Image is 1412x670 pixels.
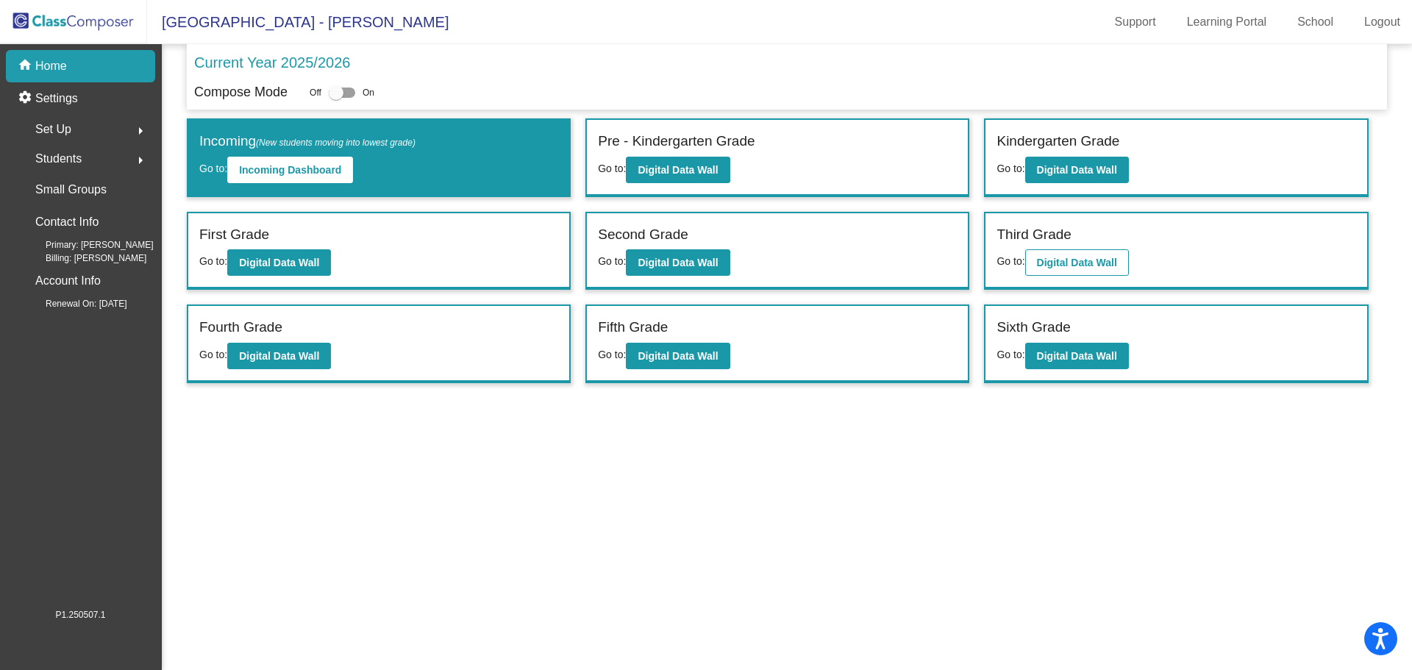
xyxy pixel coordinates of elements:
button: Incoming Dashboard [227,157,353,183]
mat-icon: settings [18,90,35,107]
b: Digital Data Wall [638,350,718,362]
span: Go to: [199,163,227,174]
span: (New students moving into lowest grade) [256,138,416,148]
label: First Grade [199,224,269,246]
span: [GEOGRAPHIC_DATA] - [PERSON_NAME] [147,10,449,34]
span: Students [35,149,82,169]
p: Current Year 2025/2026 [194,51,350,74]
a: School [1286,10,1345,34]
mat-icon: home [18,57,35,75]
button: Digital Data Wall [626,249,730,276]
span: Go to: [996,349,1024,360]
button: Digital Data Wall [626,157,730,183]
label: Pre - Kindergarten Grade [598,131,755,152]
mat-icon: arrow_right [132,122,149,140]
span: Billing: [PERSON_NAME] [22,252,146,265]
button: Digital Data Wall [1025,249,1129,276]
button: Digital Data Wall [1025,157,1129,183]
span: Go to: [199,255,227,267]
b: Digital Data Wall [1037,350,1117,362]
span: Go to: [996,163,1024,174]
label: Fifth Grade [598,317,668,338]
button: Digital Data Wall [227,343,331,369]
b: Digital Data Wall [638,257,718,268]
button: Digital Data Wall [626,343,730,369]
span: Set Up [35,119,71,140]
span: Go to: [199,349,227,360]
p: Account Info [35,271,101,291]
a: Learning Portal [1175,10,1279,34]
span: Go to: [598,349,626,360]
button: Digital Data Wall [227,249,331,276]
label: Incoming [199,131,416,152]
span: Renewal On: [DATE] [22,297,126,310]
label: Fourth Grade [199,317,282,338]
a: Logout [1352,10,1412,34]
b: Digital Data Wall [239,257,319,268]
label: Second Grade [598,224,688,246]
b: Digital Data Wall [239,350,319,362]
b: Digital Data Wall [638,164,718,176]
button: Digital Data Wall [1025,343,1129,369]
span: On [363,86,374,99]
label: Sixth Grade [996,317,1070,338]
mat-icon: arrow_right [132,152,149,169]
p: Home [35,57,67,75]
span: Go to: [996,255,1024,267]
label: Third Grade [996,224,1071,246]
p: Contact Info [35,212,99,232]
a: Support [1103,10,1168,34]
span: Go to: [598,163,626,174]
label: Kindergarten Grade [996,131,1119,152]
b: Digital Data Wall [1037,257,1117,268]
span: Off [310,86,321,99]
b: Digital Data Wall [1037,164,1117,176]
p: Compose Mode [194,82,288,102]
span: Go to: [598,255,626,267]
p: Settings [35,90,78,107]
b: Incoming Dashboard [239,164,341,176]
span: Primary: [PERSON_NAME] [22,238,154,252]
p: Small Groups [35,179,107,200]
